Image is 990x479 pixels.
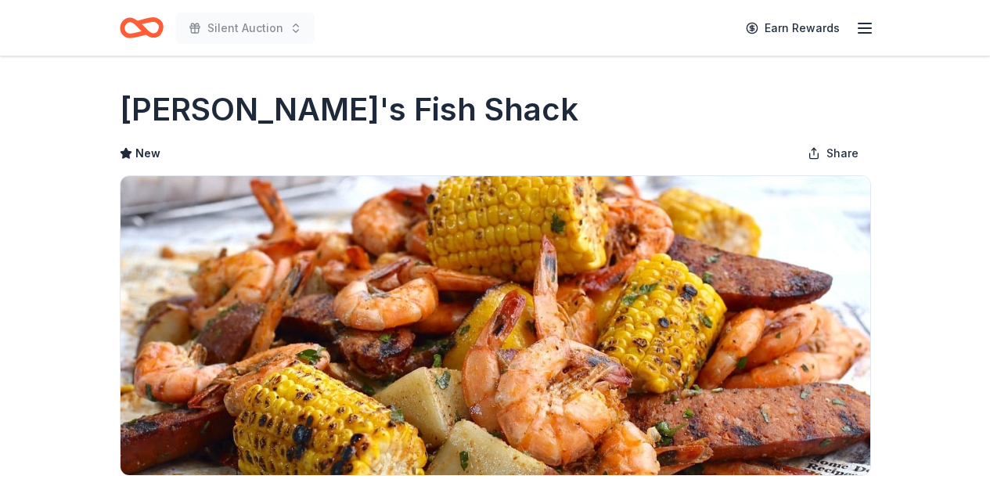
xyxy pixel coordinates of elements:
[795,138,871,169] button: Share
[120,88,578,131] h1: [PERSON_NAME]'s Fish Shack
[120,9,164,46] a: Home
[736,14,849,42] a: Earn Rewards
[207,19,283,38] span: Silent Auction
[176,13,315,44] button: Silent Auction
[121,176,870,475] img: Image for Ford's Fish Shack
[826,144,859,163] span: Share
[135,144,160,163] span: New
